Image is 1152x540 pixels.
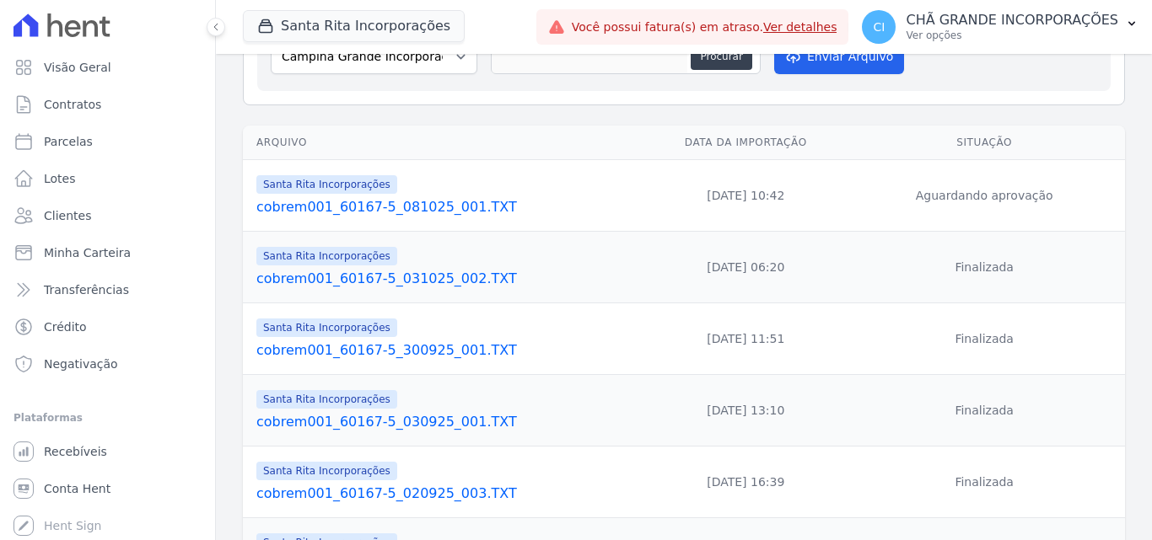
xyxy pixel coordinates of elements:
[843,375,1125,446] td: Finalizada
[44,281,129,298] span: Transferências
[843,160,1125,232] td: Aguardando aprovação
[843,303,1125,375] td: Finalizada
[874,21,886,33] span: CI
[13,408,202,428] div: Plataformas
[256,340,641,361] a: cobrem001_60167-5_300925_001.TXT
[648,160,843,232] td: [DATE] 10:42
[572,19,837,36] span: Você possui fatura(s) em atraso.
[848,3,1152,51] button: CI CHÃ GRANDE INCORPORAÇÕES Ver opções
[256,175,397,194] span: Santa Rita Incorporações
[648,375,843,446] td: [DATE] 13:10
[648,232,843,303] td: [DATE] 06:20
[774,39,904,74] button: Enviar Arquivo
[256,269,641,289] a: cobrem001_60167-5_031025_002.TXT
[7,435,208,468] a: Recebíveis
[906,12,1118,29] p: CHÃ GRANDE INCORPORAÇÕES
[256,390,397,409] span: Santa Rita Incorporações
[243,10,465,42] button: Santa Rita Incorporações
[7,347,208,381] a: Negativação
[7,273,208,307] a: Transferências
[44,443,107,460] span: Recebíveis
[44,318,87,335] span: Crédito
[256,318,397,337] span: Santa Rita Incorporações
[256,412,641,432] a: cobrem001_60167-5_030925_001.TXT
[44,96,101,113] span: Contratos
[256,247,397,265] span: Santa Rita Incorporações
[648,126,843,160] th: Data da Importação
[243,126,648,160] th: Arquivo
[44,356,118,372] span: Negativação
[7,310,208,344] a: Crédito
[7,472,208,505] a: Conta Hent
[648,446,843,518] td: [DATE] 16:39
[256,462,397,480] span: Santa Rita Incorporações
[843,126,1125,160] th: Situação
[44,480,110,497] span: Conta Hent
[763,20,837,34] a: Ver detalhes
[7,51,208,84] a: Visão Geral
[906,29,1118,42] p: Ver opções
[7,199,208,233] a: Clientes
[7,125,208,158] a: Parcelas
[843,232,1125,303] td: Finalizada
[843,446,1125,518] td: Finalizada
[256,197,641,217] a: cobrem001_60167-5_081025_001.TXT
[44,170,76,187] span: Lotes
[44,133,93,150] span: Parcelas
[7,162,208,195] a: Lotes
[44,59,111,76] span: Visão Geral
[44,207,91,224] span: Clientes
[691,43,751,70] button: Procurar
[7,88,208,121] a: Contratos
[648,303,843,375] td: [DATE] 11:51
[44,244,131,261] span: Minha Carteira
[256,484,641,504] a: cobrem001_60167-5_020925_003.TXT
[7,236,208,270] a: Minha Carteira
